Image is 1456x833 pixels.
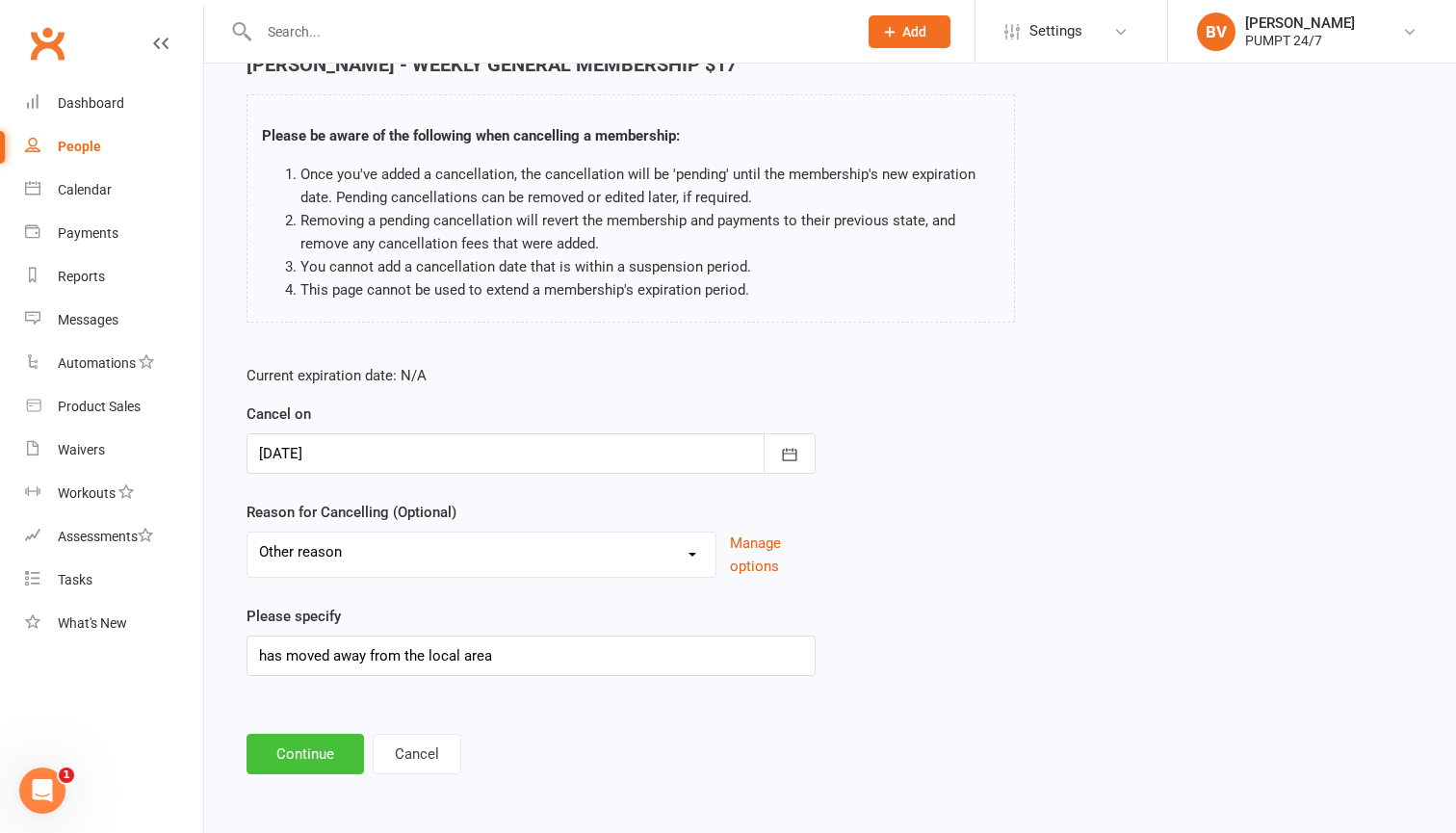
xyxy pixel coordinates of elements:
a: Tasks [25,559,203,602]
div: Waivers [58,442,105,457]
button: Continue [247,734,364,774]
strong: Please be aware of the following when cancelling a membership: [262,127,680,144]
a: What's New [25,602,203,645]
h4: [PERSON_NAME] - WEEKLY GENERAL MEMBERSHIP $17 [247,54,1015,75]
div: Workouts [58,485,116,501]
li: Removing a pending cancellation will revert the membership and payments to their previous state, ... [300,209,1000,255]
label: Please specify [247,605,341,628]
span: Add [902,24,926,39]
button: Cancel [373,734,461,774]
li: Once you've added a cancellation, the cancellation will be 'pending' until the membership's new e... [300,163,1000,209]
div: Tasks [58,572,92,587]
div: What's New [58,615,127,631]
a: Workouts [25,472,203,515]
p: Current expiration date: N/A [247,364,816,387]
input: Search... [253,18,844,45]
a: Payments [25,212,203,255]
div: BV [1197,13,1235,51]
li: You cannot add a cancellation date that is within a suspension period. [300,255,1000,278]
button: Add [869,15,950,48]
div: Dashboard [58,95,124,111]
li: This page cannot be used to extend a membership's expiration period. [300,278,1000,301]
a: People [25,125,203,169]
label: Reason for Cancelling (Optional) [247,501,456,524]
a: Automations [25,342,203,385]
div: Payments [58,225,118,241]
a: Clubworx [23,19,71,67]
a: Waivers [25,429,203,472]
span: Settings [1029,10,1082,53]
span: 1 [59,768,74,783]
a: Messages [25,299,203,342]
a: Dashboard [25,82,203,125]
div: PUMPT 24/7 [1245,32,1355,49]
button: Manage options [730,532,816,578]
div: People [58,139,101,154]
div: Assessments [58,529,153,544]
div: Messages [58,312,118,327]
div: [PERSON_NAME] [1245,14,1355,32]
a: Assessments [25,515,203,559]
div: Reports [58,269,105,284]
a: Reports [25,255,203,299]
a: Product Sales [25,385,203,429]
div: Product Sales [58,399,141,414]
a: Calendar [25,169,203,212]
iframe: Intercom live chat [19,768,65,814]
div: Automations [58,355,136,371]
div: Calendar [58,182,112,197]
label: Cancel on [247,403,311,426]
